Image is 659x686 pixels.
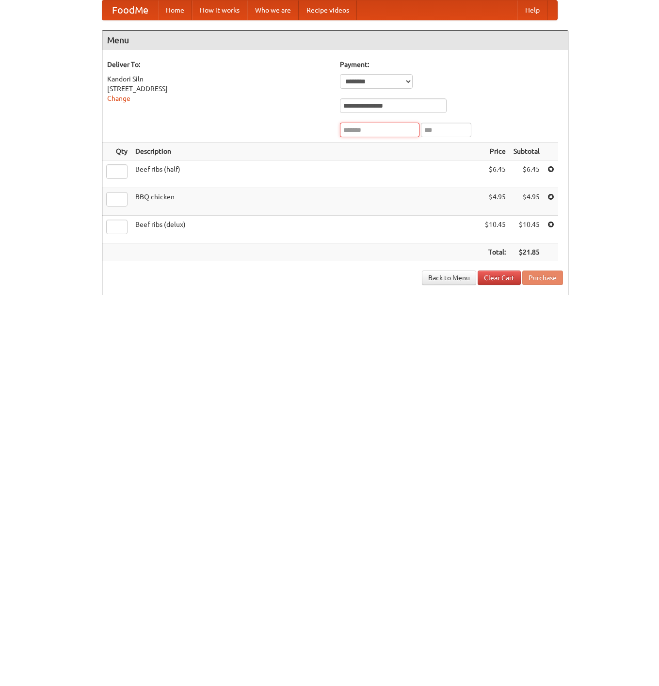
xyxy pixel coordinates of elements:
[510,216,544,243] td: $10.45
[517,0,547,20] a: Help
[107,95,130,102] a: Change
[107,84,330,94] div: [STREET_ADDRESS]
[510,160,544,188] td: $6.45
[340,60,563,69] h5: Payment:
[131,160,481,188] td: Beef ribs (half)
[481,188,510,216] td: $4.95
[299,0,357,20] a: Recipe videos
[247,0,299,20] a: Who we are
[131,188,481,216] td: BBQ chicken
[158,0,192,20] a: Home
[481,160,510,188] td: $6.45
[102,143,131,160] th: Qty
[422,271,476,285] a: Back to Menu
[510,188,544,216] td: $4.95
[481,243,510,261] th: Total:
[481,216,510,243] td: $10.45
[102,31,568,50] h4: Menu
[481,143,510,160] th: Price
[131,216,481,243] td: Beef ribs (delux)
[131,143,481,160] th: Description
[510,243,544,261] th: $21.85
[522,271,563,285] button: Purchase
[192,0,247,20] a: How it works
[107,60,330,69] h5: Deliver To:
[478,271,521,285] a: Clear Cart
[102,0,158,20] a: FoodMe
[107,74,330,84] div: Kandori Siln
[510,143,544,160] th: Subtotal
